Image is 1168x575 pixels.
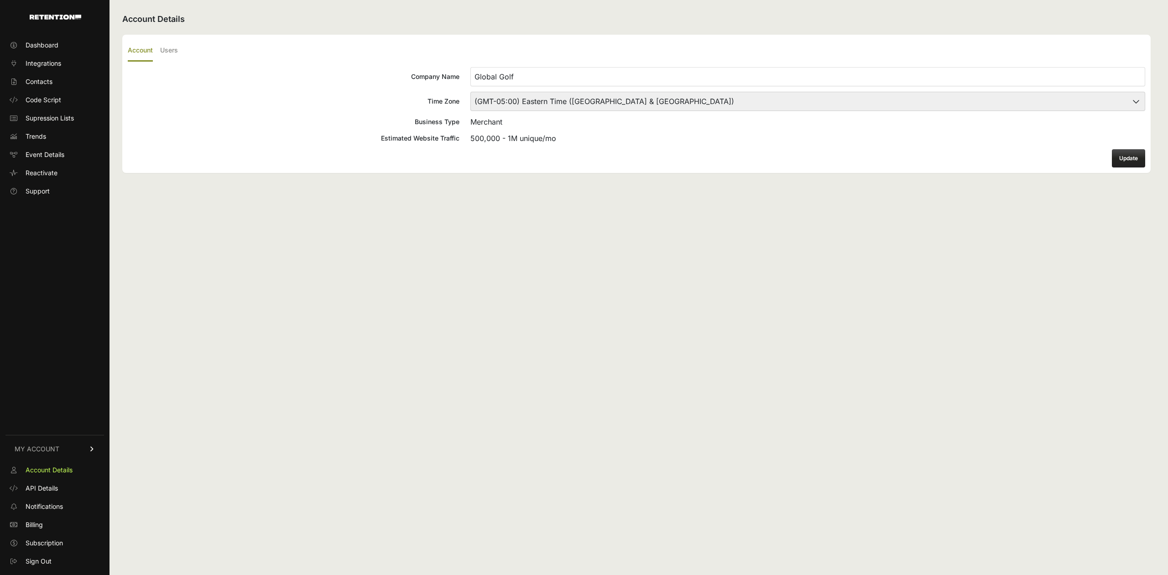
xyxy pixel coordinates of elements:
span: Code Script [26,95,61,105]
span: Support [26,187,50,196]
div: Time Zone [128,97,459,106]
span: Contacts [26,77,52,86]
label: Account [128,40,153,62]
a: Notifications [5,499,104,514]
span: Subscription [26,538,63,548]
a: API Details [5,481,104,496]
a: Sign Out [5,554,104,569]
a: Reactivate [5,166,104,180]
a: Support [5,184,104,199]
a: Integrations [5,56,104,71]
span: Trends [26,132,46,141]
a: Dashboard [5,38,104,52]
span: Billing [26,520,43,529]
div: Business Type [128,117,459,126]
a: Contacts [5,74,104,89]
a: Subscription [5,536,104,550]
span: Dashboard [26,41,58,50]
span: API Details [26,484,58,493]
a: Account Details [5,463,104,477]
select: Time Zone [470,92,1145,111]
a: Billing [5,517,104,532]
div: Company Name [128,72,459,81]
label: Users [160,40,178,62]
span: Supression Lists [26,114,74,123]
button: Update [1112,149,1145,167]
span: Notifications [26,502,63,511]
h2: Account Details [122,13,1151,26]
span: Event Details [26,150,64,159]
div: Estimated Website Traffic [128,134,459,143]
a: Event Details [5,147,104,162]
img: Retention.com [30,15,81,20]
a: Supression Lists [5,111,104,125]
div: 500,000 - 1M unique/mo [470,133,1145,144]
a: Trends [5,129,104,144]
span: Sign Out [26,557,52,566]
input: Company Name [470,67,1145,86]
span: Reactivate [26,168,57,178]
div: Merchant [470,116,1145,127]
span: MY ACCOUNT [15,444,59,454]
a: Code Script [5,93,104,107]
span: Account Details [26,465,73,475]
span: Integrations [26,59,61,68]
a: MY ACCOUNT [5,435,104,463]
